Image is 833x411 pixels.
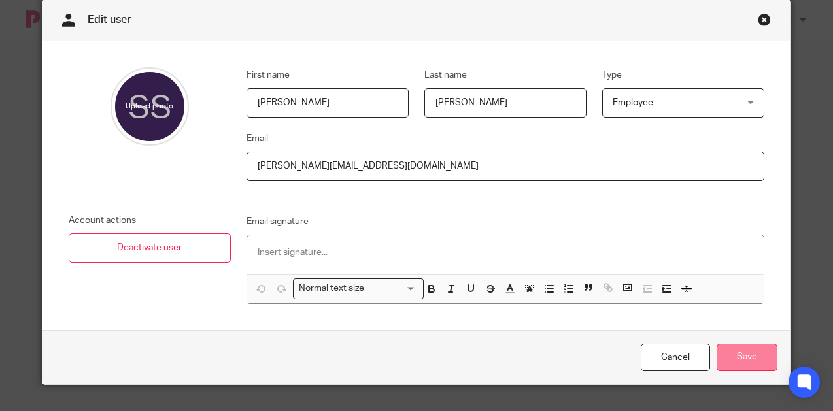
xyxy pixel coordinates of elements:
[69,214,231,227] p: Account actions
[641,344,710,372] a: Cancel
[717,344,777,372] input: Save
[613,98,653,107] span: Employee
[424,69,467,82] label: Last name
[758,13,771,31] a: Close this dialog window
[246,215,309,228] label: Email signature
[88,14,131,25] span: Edit user
[602,69,622,82] label: Type
[369,282,416,295] input: Search for option
[293,278,424,299] div: Search for option
[246,69,290,82] label: First name
[69,233,231,263] a: Deactivate user
[246,132,268,145] label: Email
[296,282,367,295] span: Normal text size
